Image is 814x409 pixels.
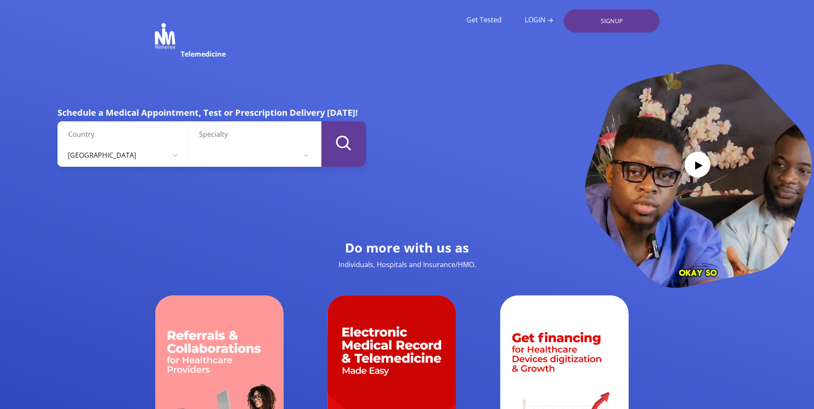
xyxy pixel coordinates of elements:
[57,107,366,118] h5: Schedule a Medical Appointment, Test or Prescription Delivery [DATE]!
[564,9,660,33] a: SIGNUP
[525,16,553,24] a: LOGIN
[300,240,514,256] h2: Do more with us as
[155,23,176,49] img: Nimerex
[199,129,315,139] label: Specialty
[300,259,514,270] p: Individuals, Hospitals and Insurance/HMO.
[68,129,184,139] label: Country
[466,16,502,24] a: Get Tested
